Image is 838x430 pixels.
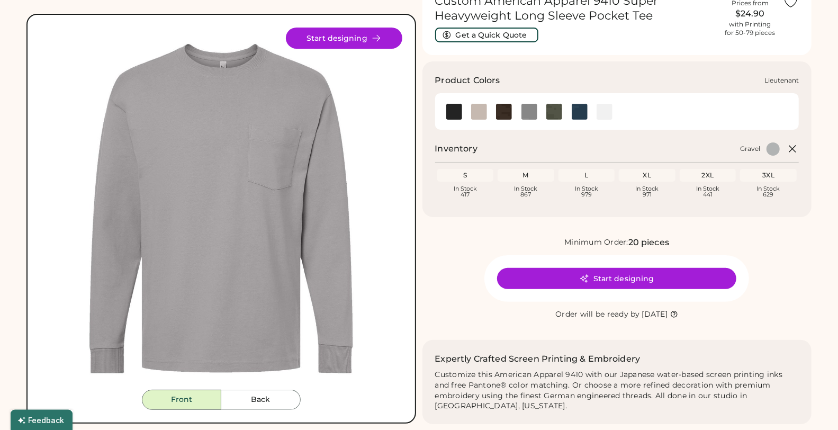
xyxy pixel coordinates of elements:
[555,309,640,320] div: Order will be ready by
[572,104,588,120] img: Sea Blue Swatch Image
[446,104,462,120] div: Black
[546,104,562,120] div: Lieutenant
[500,186,552,198] div: In Stock 867
[597,104,612,120] img: White Swatch Image
[40,28,402,390] img: 9410 - Gravel Front Image
[142,390,221,410] button: Front
[500,171,552,180] div: M
[521,104,537,120] img: Gravel Swatch Image
[521,104,537,120] div: Gravel
[561,171,613,180] div: L
[764,76,799,85] div: Lieutenant
[628,236,669,249] div: 20 pieces
[435,74,500,87] h3: Product Colors
[435,353,641,365] h2: Expertly Crafted Screen Printing & Embroidery
[788,382,833,428] iframe: Front Chat
[221,390,301,410] button: Back
[621,171,673,180] div: XL
[497,268,736,289] button: Start designing
[725,20,776,37] div: with Printing for 50-79 pieces
[742,171,795,180] div: 3XL
[642,309,668,320] div: [DATE]
[740,145,760,153] div: Gravel
[435,28,538,42] button: Get a Quick Quote
[471,104,487,120] img: Bone Swatch Image
[572,104,588,120] div: Sea Blue
[621,186,673,198] div: In Stock 971
[446,104,462,120] img: Black Swatch Image
[439,186,492,198] div: In Stock 417
[471,104,487,120] div: Bone
[40,28,402,390] div: 9410 Style Image
[682,186,734,198] div: In Stock 441
[286,28,402,49] button: Start designing
[546,104,562,120] img: Lieutenant Swatch Image
[439,171,492,180] div: S
[742,186,795,198] div: In Stock 629
[496,104,512,120] img: Brown Swatch Image
[724,7,777,20] div: $24.90
[496,104,512,120] div: Brown
[561,186,613,198] div: In Stock 979
[597,104,612,120] div: White
[435,370,799,412] div: Customize this American Apparel 9410 with our Japanese water-based screen printing inks and free ...
[564,237,628,248] div: Minimum Order:
[435,142,477,155] h2: Inventory
[682,171,734,180] div: 2XL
